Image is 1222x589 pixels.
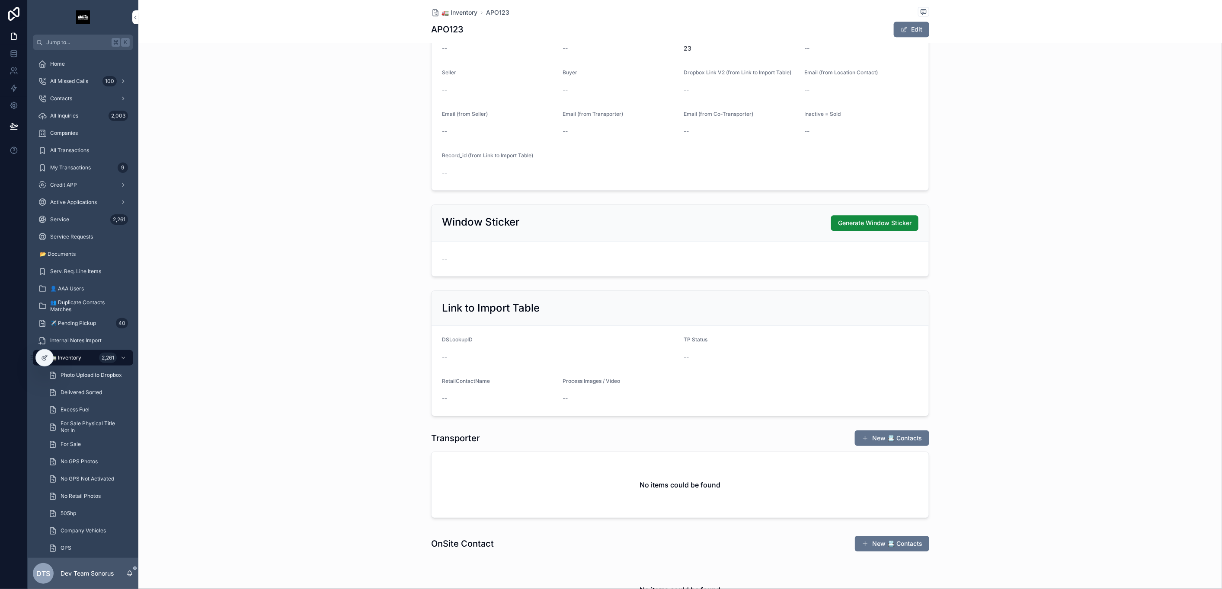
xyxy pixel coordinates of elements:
[33,143,133,158] a: All Transactions
[442,336,473,343] span: DSLookupID
[442,111,488,117] span: Email (from Seller)
[431,23,464,35] h1: APO123
[442,86,447,94] span: --
[855,430,929,446] button: New 📇 Contacts
[442,69,456,76] span: Seller
[50,233,93,240] span: Service Requests
[76,10,90,24] img: App logo
[33,212,133,227] a: Service2,261
[50,299,125,313] span: 👥 Duplicate Contacts Matches
[805,44,810,53] span: --
[563,69,578,76] span: Buyer
[46,39,108,46] span: Jump to...
[61,569,114,578] p: Dev Team Sonorus
[838,219,912,227] span: Generate Window Sticker
[33,73,133,89] a: All Missed Calls100
[61,389,102,396] span: Delivered Sorted
[61,527,106,534] span: Company Vehicles
[61,544,71,551] span: GPS
[50,354,81,361] span: 🚛 Inventory
[118,162,128,173] div: 9
[684,353,689,361] span: --
[50,285,84,292] span: 👤 AAA Users
[33,108,133,124] a: All Inquiries2,003
[50,320,96,327] span: ✈️ Pending Pickup
[33,264,133,279] a: Serv. Req. Line Items
[43,419,133,435] a: For Sale Physical Title Not In
[442,127,447,136] span: --
[33,229,133,245] a: Service Requests
[50,60,65,67] span: Home
[33,333,133,348] a: Internal Notes Import
[442,378,490,384] span: RetailContactName
[33,125,133,141] a: Companies
[43,385,133,400] a: Delivered Sorted
[61,406,90,413] span: Excess Fuel
[61,420,125,434] span: For Sale Physical Title Not In
[831,215,918,231] button: Generate Window Sticker
[43,523,133,538] a: Company Vehicles
[684,111,753,117] span: Email (from Co-Transporter)
[684,44,798,53] span: 23
[33,350,133,366] a: 🚛 Inventory2,261
[122,39,129,46] span: K
[442,394,447,403] span: --
[36,568,50,579] span: DTS
[805,69,878,76] span: Email (from Location Contact)
[28,50,138,558] div: scrollable content
[50,199,97,206] span: Active Applications
[855,536,929,551] button: New 📇 Contacts
[684,69,791,76] span: Dropbox Link V2 (from Link to Import Table)
[431,538,494,550] h1: OnSite Contact
[640,480,721,490] h2: No items could be found
[50,147,89,154] span: All Transactions
[50,78,88,85] span: All Missed Calls
[50,130,78,137] span: Companies
[442,44,447,53] span: --
[109,111,128,121] div: 2,003
[99,353,117,363] div: 2,261
[50,268,101,275] span: Serv. Req. Line Items
[563,394,568,403] span: --
[61,372,122,379] span: Photo Upload to Dropbox
[442,353,447,361] span: --
[563,378,621,384] span: Process Images / Video
[563,44,568,53] span: --
[50,112,78,119] span: All Inquiries
[43,471,133,487] a: No GPS Not Activated
[43,402,133,417] a: Excess Fuel
[33,35,133,50] button: Jump to...K
[441,8,477,17] span: 🚛 Inventory
[40,251,76,258] span: 📂 Documents
[805,86,810,94] span: --
[33,91,133,106] a: Contacts
[431,8,477,17] a: 🚛 Inventory
[61,475,114,482] span: No GPS Not Activated
[43,454,133,469] a: No GPS Photos
[102,76,117,86] div: 100
[43,436,133,452] a: For Sale
[486,8,509,17] a: APO123
[33,177,133,193] a: Credit APP
[50,181,77,188] span: Credit APP
[442,152,533,159] span: Record_id (from Link to Import Table)
[43,540,133,556] a: GPS
[50,164,91,171] span: My Transactions
[442,215,519,229] h2: Window Sticker
[33,56,133,72] a: Home
[431,432,480,444] h1: Transporter
[43,506,133,521] a: 505hp
[50,95,72,102] span: Contacts
[61,441,81,448] span: For Sale
[442,169,447,177] span: --
[43,367,133,383] a: Photo Upload to Dropbox
[563,86,568,94] span: --
[684,127,689,136] span: --
[43,488,133,504] a: No Retail Photos
[33,315,133,331] a: ✈️ Pending Pickup40
[894,22,929,37] button: Edit
[50,216,69,223] span: Service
